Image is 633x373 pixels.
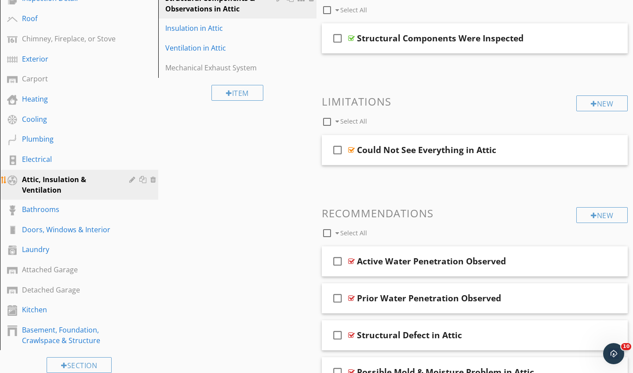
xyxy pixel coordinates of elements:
div: Basement, Foundation, Crawlspace & Structure [22,325,116,346]
div: Exterior [22,54,116,64]
div: Roof [22,13,116,24]
div: Cooling [22,114,116,124]
iframe: Intercom live chat [603,343,624,364]
div: Plumbing [22,134,116,144]
div: Carport [22,73,116,84]
div: Heating [22,94,116,104]
div: Doors, Windows & Interior [22,224,116,235]
div: Ventilation in Attic [165,43,279,53]
div: Prior Water Penetration Observed [357,293,501,304]
h3: Limitations [322,95,628,107]
div: Kitchen [22,304,116,315]
i: check_box_outline_blank [331,139,345,161]
div: Could Not See Everything in Attic [357,145,496,155]
i: check_box_outline_blank [331,325,345,346]
h3: Recommendations [322,207,628,219]
div: Attached Garage [22,264,116,275]
div: Active Water Penetration Observed [357,256,506,267]
i: check_box_outline_blank [331,288,345,309]
div: Structural Components Were Inspected [357,33,524,44]
div: Detached Garage [22,285,116,295]
div: Electrical [22,154,116,165]
i: check_box_outline_blank [331,251,345,272]
div: Insulation in Attic [165,23,279,33]
div: New [576,207,628,223]
div: Section [47,357,112,373]
div: Chimney, Fireplace, or Stove [22,33,116,44]
span: 10 [621,343,631,350]
div: Structural Defect in Attic [357,330,462,340]
i: check_box_outline_blank [331,28,345,49]
div: Mechanical Exhaust System [165,62,279,73]
div: Bathrooms [22,204,116,215]
div: Item [211,85,263,101]
span: Select All [340,117,367,125]
div: Attic, Insulation & Ventilation [22,174,116,195]
div: Laundry [22,244,116,255]
div: New [576,95,628,111]
span: Select All [340,229,367,237]
span: Select All [340,6,367,14]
